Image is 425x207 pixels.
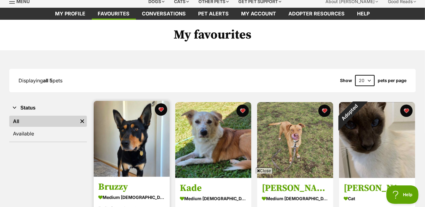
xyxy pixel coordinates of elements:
[155,103,167,116] button: favourite
[257,102,333,178] img: Quinn (66402)
[339,102,415,178] img: Simon
[43,77,53,84] strong: all 5
[192,8,235,20] a: Pet alerts
[49,8,92,20] a: My profile
[386,185,419,204] iframe: Help Scout Beacon - Open
[235,8,283,20] a: My account
[63,176,363,204] iframe: Advertisement
[256,168,273,174] span: Close
[400,105,413,117] button: favourite
[9,116,78,127] a: All
[344,182,410,194] h3: [PERSON_NAME]
[9,114,87,142] div: Status
[78,116,87,127] a: Remove filter
[351,8,376,20] a: Help
[339,173,415,179] a: Adopted
[236,105,249,117] button: favourite
[94,101,170,177] img: Bruzzy
[9,104,87,112] button: Status
[340,78,352,83] span: Show
[331,94,368,131] div: Adopted
[378,78,406,83] label: pets per page
[175,102,251,178] img: Kade
[92,8,136,20] a: Favourites
[283,8,351,20] a: Adopter resources
[136,8,192,20] a: conversations
[19,77,62,84] span: Displaying pets
[9,128,87,139] a: Available
[344,194,410,203] div: Cat
[318,105,331,117] button: favourite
